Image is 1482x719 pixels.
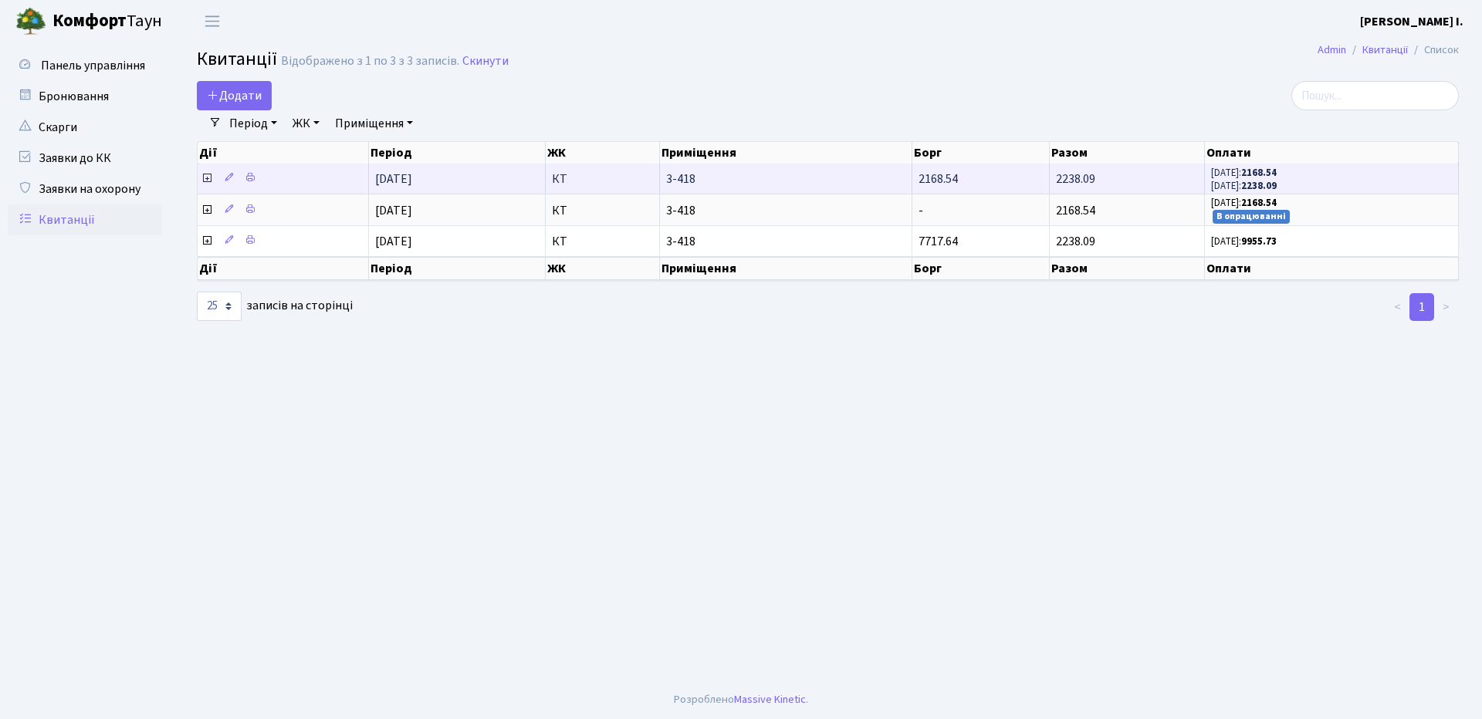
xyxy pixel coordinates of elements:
a: Massive Kinetic [734,691,806,707]
div: Розроблено . [674,691,808,708]
th: Період [369,257,546,280]
th: Дії [198,257,369,280]
span: КТ [552,235,652,248]
span: 2238.09 [1056,233,1095,250]
a: Скинути [462,54,509,69]
b: 2168.54 [1241,196,1277,210]
span: Додати [207,87,262,104]
span: [DATE] [375,170,412,187]
a: Квитанції [8,204,162,235]
a: Панель управління [8,50,162,81]
span: Панель управління [41,57,145,74]
span: 3-418 [666,173,905,185]
a: Додати [197,81,272,110]
th: Період [369,142,546,164]
li: Список [1408,42,1459,59]
th: Оплати [1205,142,1459,164]
th: ЖК [546,142,659,164]
a: [PERSON_NAME] І. [1360,12,1463,31]
th: Приміщення [660,257,912,280]
a: ЖК [286,110,326,137]
div: Відображено з 1 по 3 з 3 записів. [281,54,459,69]
nav: breadcrumb [1294,34,1482,66]
span: 2168.54 [919,170,958,187]
th: Приміщення [660,142,912,164]
span: 2168.54 [1056,202,1095,219]
th: Борг [912,142,1050,164]
small: [DATE]: [1211,196,1277,210]
a: Квитанції [1362,42,1408,58]
select: записів на сторінці [197,292,242,321]
a: Заявки до КК [8,143,162,174]
span: Квитанції [197,46,277,73]
b: 2238.09 [1241,179,1277,193]
span: 3-418 [666,204,905,217]
th: Разом [1050,257,1205,280]
span: КТ [552,204,652,217]
label: записів на сторінці [197,292,353,321]
b: 9955.73 [1241,235,1277,248]
small: В опрацюванні [1213,210,1290,224]
a: 1 [1409,293,1434,321]
a: Admin [1318,42,1346,58]
th: ЖК [546,257,659,280]
th: Разом [1050,142,1205,164]
th: Оплати [1205,257,1459,280]
th: Дії [198,142,369,164]
span: [DATE] [375,202,412,219]
a: Бронювання [8,81,162,112]
span: 7717.64 [919,233,958,250]
small: [DATE]: [1211,179,1277,193]
b: [PERSON_NAME] І. [1360,13,1463,30]
span: Таун [52,8,162,35]
span: 2238.09 [1056,170,1095,187]
span: КТ [552,173,652,185]
span: - [919,202,923,219]
button: Переключити навігацію [193,8,232,34]
a: Заявки на охорону [8,174,162,204]
th: Борг [912,257,1050,280]
input: Пошук... [1291,81,1459,110]
b: Комфорт [52,8,127,33]
a: Приміщення [329,110,419,137]
img: logo.png [15,6,46,37]
span: [DATE] [375,233,412,250]
small: [DATE]: [1211,235,1277,248]
span: 3-418 [666,235,905,248]
a: Період [223,110,283,137]
b: 2168.54 [1241,166,1277,180]
a: Скарги [8,112,162,143]
small: [DATE]: [1211,166,1277,180]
